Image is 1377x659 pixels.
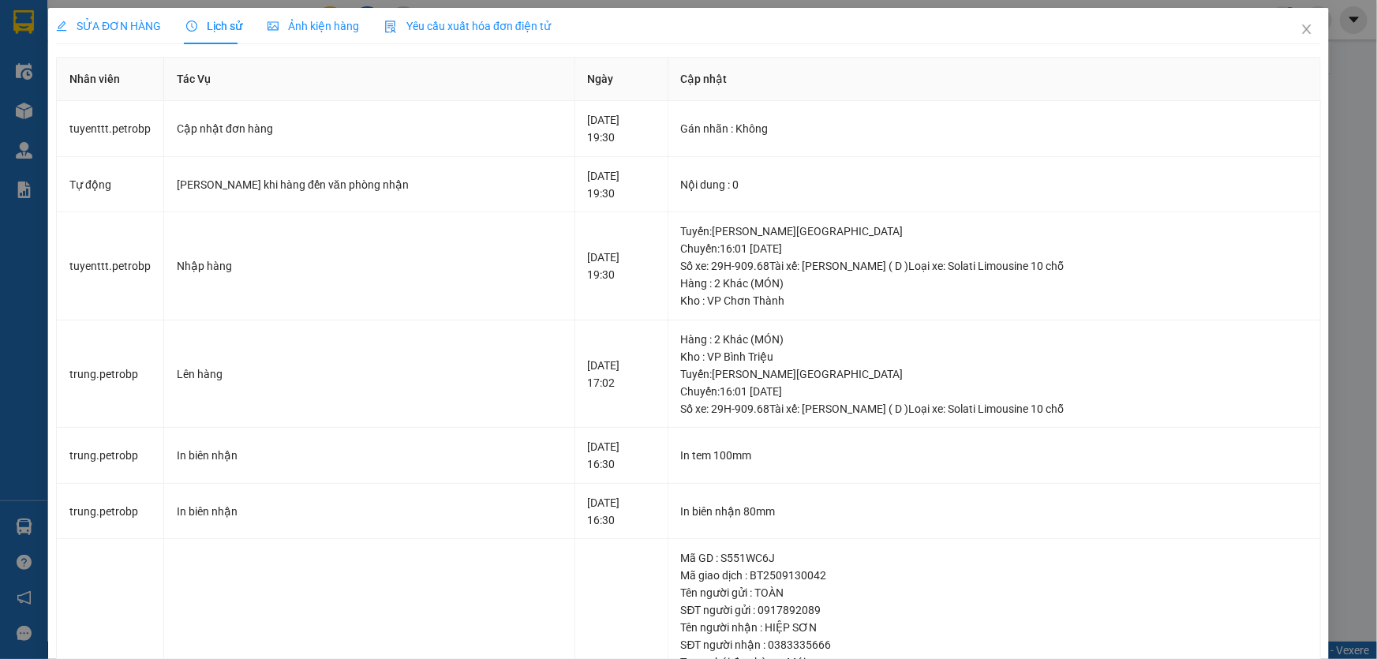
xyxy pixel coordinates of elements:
[177,365,562,383] div: Lên hàng
[57,484,164,540] td: trung.petrobp
[177,120,562,137] div: Cập nhật đơn hàng
[681,503,1308,520] div: In biên nhận 80mm
[681,348,1308,365] div: Kho : VP Bình Triệu
[668,58,1321,101] th: Cập nhật
[681,584,1308,601] div: Tên người gửi : TOÀN
[588,167,655,202] div: [DATE] 19:30
[268,20,359,32] span: Ảnh kiện hàng
[681,275,1308,292] div: Hàng : 2 Khác (MÓN)
[681,365,1308,417] div: Tuyến : [PERSON_NAME][GEOGRAPHIC_DATA] Chuyến: 16:01 [DATE] Số xe: 29H-909.68 Tài xế: [PERSON_NAM...
[8,8,229,93] li: [PERSON_NAME][GEOGRAPHIC_DATA]
[588,494,655,529] div: [DATE] 16:30
[588,111,655,146] div: [DATE] 19:30
[56,20,161,32] span: SỬA ĐƠN HÀNG
[57,212,164,320] td: tuyenttt.petrobp
[681,549,1308,567] div: Mã GD : S551WC6J
[681,447,1308,464] div: In tem 100mm
[177,503,562,520] div: In biên nhận
[681,223,1308,275] div: Tuyến : [PERSON_NAME][GEOGRAPHIC_DATA] Chuyến: 16:01 [DATE] Số xe: 29H-909.68 Tài xế: [PERSON_NAM...
[109,111,210,163] li: VP VP [GEOGRAPHIC_DATA]
[681,120,1308,137] div: Gán nhãn : Không
[384,20,551,32] span: Yêu cầu xuất hóa đơn điện tử
[575,58,668,101] th: Ngày
[8,111,109,129] li: VP VP Bình Triệu
[588,438,655,473] div: [DATE] 16:30
[57,101,164,157] td: tuyenttt.petrobp
[384,21,397,33] img: icon
[681,567,1308,584] div: Mã giao dịch : BT2509130042
[681,619,1308,636] div: Tên người nhận : HIỆP SƠN
[588,249,655,283] div: [DATE] 19:30
[186,20,242,32] span: Lịch sử
[681,292,1308,309] div: Kho : VP Chơn Thành
[57,157,164,213] td: Tự động
[681,331,1308,348] div: Hàng : 2 Khác (MÓN)
[681,636,1308,653] div: SĐT người nhận : 0383335666
[177,257,562,275] div: Nhập hàng
[57,428,164,484] td: trung.petrobp
[57,58,164,101] th: Nhân viên
[681,601,1308,619] div: SĐT người gửi : 0917892089
[57,320,164,429] td: trung.petrobp
[56,21,67,32] span: edit
[588,357,655,391] div: [DATE] 17:02
[177,176,562,193] div: [PERSON_NAME] khi hàng đến văn phòng nhận
[1300,23,1313,36] span: close
[681,176,1308,193] div: Nội dung : 0
[1285,8,1329,52] button: Close
[177,447,562,464] div: In biên nhận
[268,21,279,32] span: picture
[164,58,575,101] th: Tác Vụ
[186,21,197,32] span: clock-circle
